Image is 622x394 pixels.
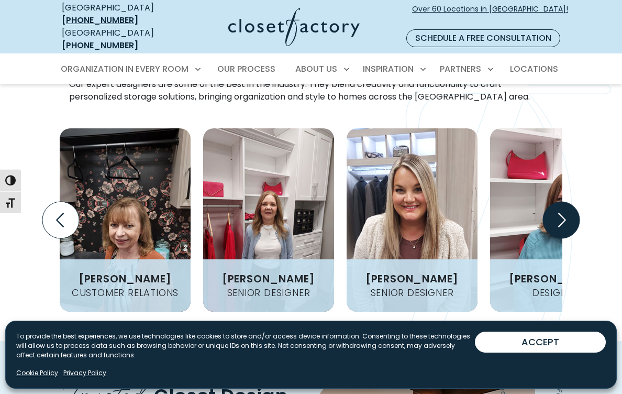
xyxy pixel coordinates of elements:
[68,288,183,298] h4: Customer Relations
[62,27,176,52] div: [GEOGRAPHIC_DATA]
[412,4,568,26] span: Over 60 Locations in [GEOGRAPHIC_DATA]!
[440,63,481,75] span: Partners
[363,63,414,75] span: Inspiration
[60,128,191,312] img: Brenda-Barnett headshot
[228,8,360,46] img: Closet Factory Logo
[38,198,83,243] button: Previous slide
[69,78,553,103] p: Our expert designers are some of the best in the industry. They blend creativity and functionalit...
[74,273,176,284] h3: [PERSON_NAME]
[16,332,475,360] p: To provide the best experiences, we use technologies like cookies to store and/or access device i...
[218,273,319,284] h3: [PERSON_NAME]
[295,63,337,75] span: About Us
[347,128,477,312] img: Candice-Kentch headshot
[61,63,188,75] span: Organization in Every Room
[62,14,138,26] a: [PHONE_NUMBER]
[223,288,315,298] h4: Senior Designer
[203,128,334,312] img: Lora-Remlinger headshot
[528,288,583,298] h4: Designer
[361,273,463,284] h3: [PERSON_NAME]
[539,198,584,243] button: Next slide
[62,39,138,51] a: [PHONE_NUMBER]
[217,63,275,75] span: Our Process
[16,368,58,378] a: Cookie Policy
[63,368,106,378] a: Privacy Policy
[53,54,569,84] nav: Primary Menu
[510,63,558,75] span: Locations
[406,29,560,47] a: Schedule a Free Consultation
[366,288,458,298] h4: Senior Designer
[505,273,606,284] h3: [PERSON_NAME]
[62,2,176,27] div: [GEOGRAPHIC_DATA]
[475,332,606,353] button: ACCEPT
[490,128,621,312] img: Kaite-Eich headshot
